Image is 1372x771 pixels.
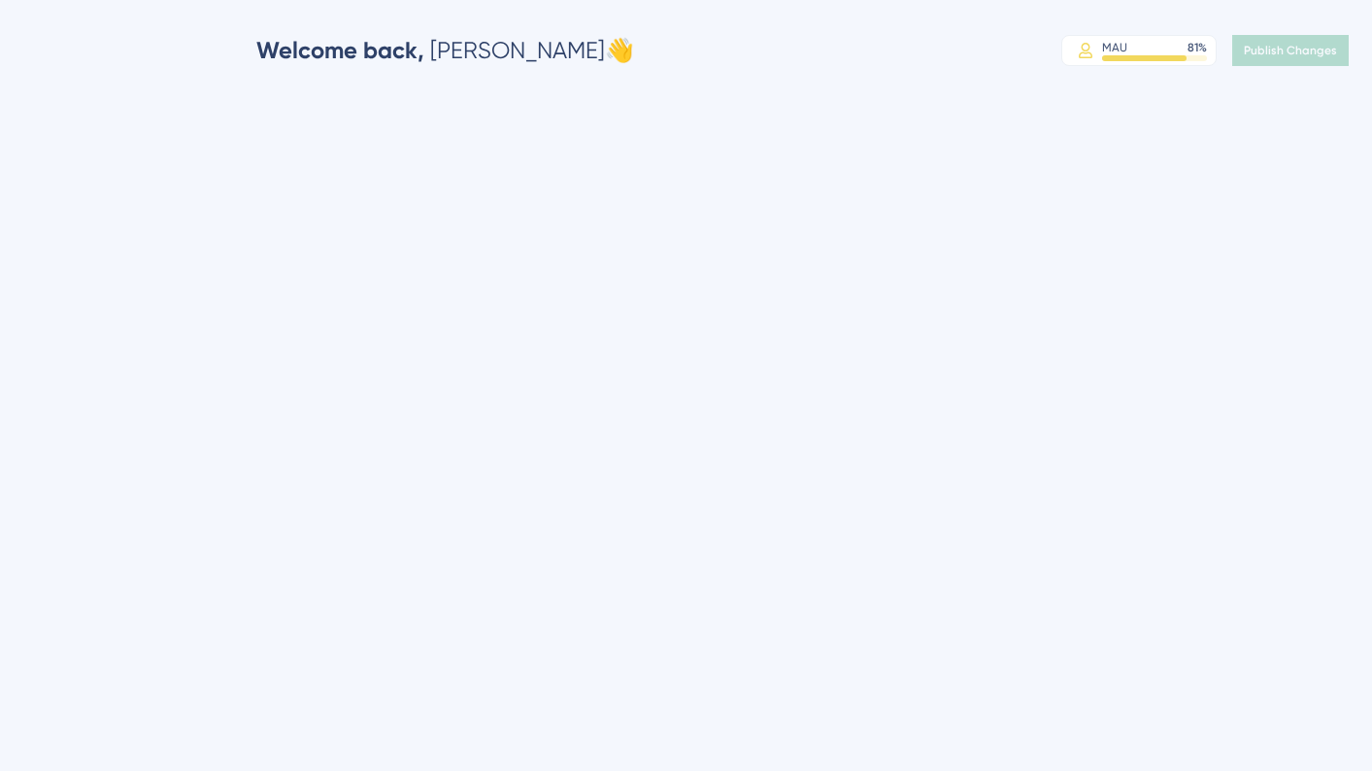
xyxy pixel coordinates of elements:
div: MAU [1102,40,1127,55]
div: 81 % [1188,40,1207,55]
button: Publish Changes [1232,35,1349,66]
span: Publish Changes [1244,43,1337,58]
div: [PERSON_NAME] 👋 [256,35,634,66]
span: Welcome back, [256,36,424,64]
